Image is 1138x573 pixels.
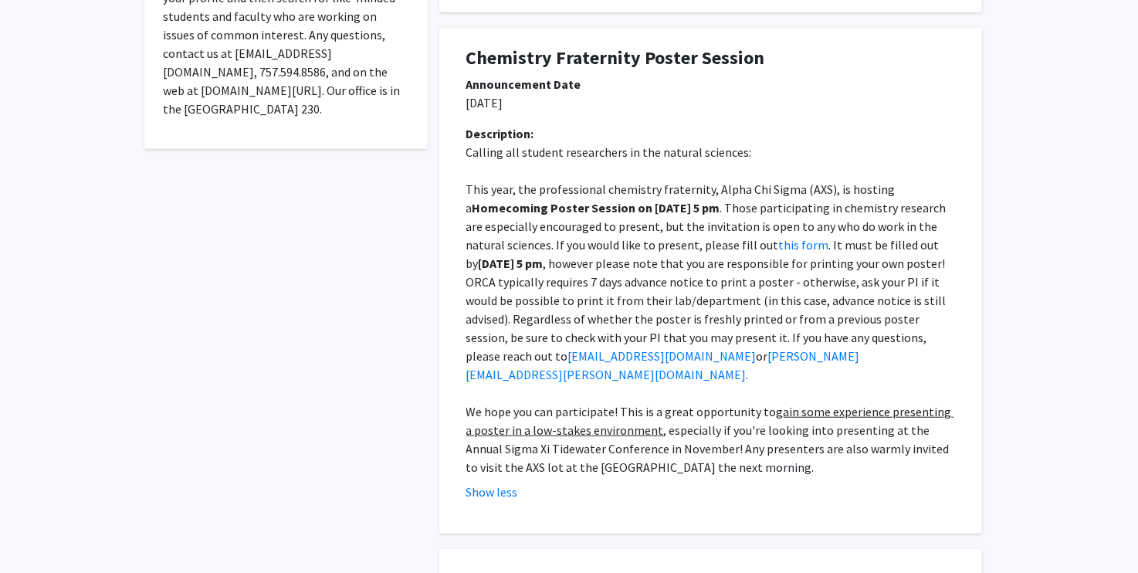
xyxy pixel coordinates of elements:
[779,237,829,253] a: this form
[568,348,757,364] a: [EMAIL_ADDRESS][DOMAIN_NAME]
[466,143,955,161] p: Calling all student researchers in the natural sciences:
[466,124,955,143] div: Description:
[466,47,955,70] h1: Chemistry Fraternity Poster Session
[466,180,955,384] p: This year, the professional chemistry fraternity, Alpha Chi Sigma (AXS), is hosting a . Those par...
[472,200,720,215] strong: Homecoming Poster Session on [DATE] 5 pm
[466,75,955,93] div: Announcement Date
[466,93,955,112] p: [DATE]
[12,503,66,561] iframe: Chat
[466,402,955,476] p: We hope you can participate! This is a great opportunity to , especially if you're looking into p...
[479,256,544,271] strong: [DATE] 5 pm
[466,483,518,501] button: Show less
